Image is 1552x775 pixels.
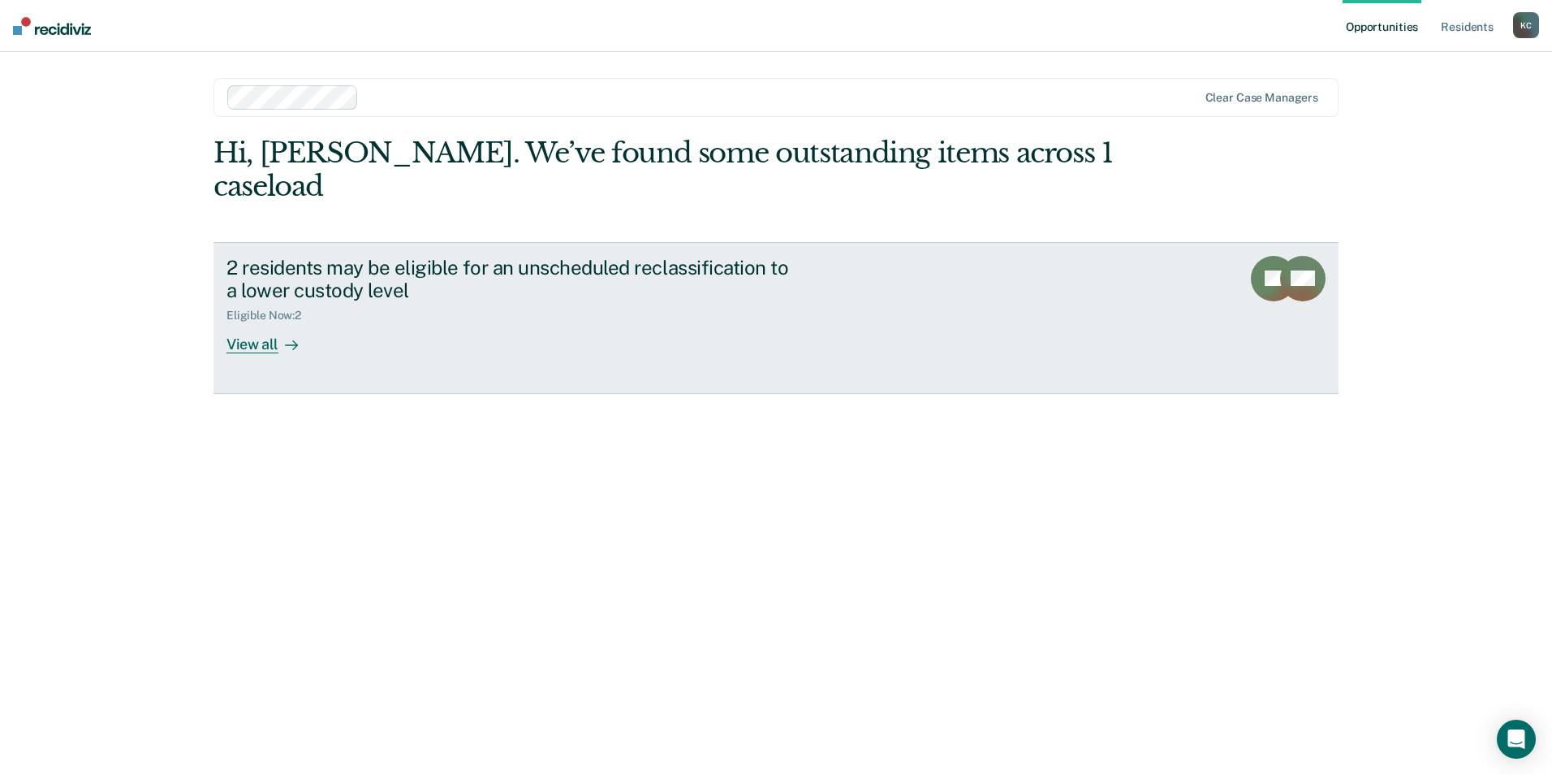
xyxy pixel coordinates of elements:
[1513,12,1539,38] button: KC
[1497,720,1536,759] div: Open Intercom Messenger
[1513,12,1539,38] div: K C
[213,136,1114,203] div: Hi, [PERSON_NAME]. We’ve found some outstanding items across 1 caseload
[226,323,317,354] div: View all
[226,256,796,303] div: 2 residents may be eligible for an unscheduled reclassification to a lower custody level
[1205,91,1318,105] div: Clear case managers
[213,242,1339,394] a: 2 residents may be eligible for an unscheduled reclassification to a lower custody levelEligible ...
[226,309,314,323] div: Eligible Now : 2
[13,17,91,35] img: Recidiviz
